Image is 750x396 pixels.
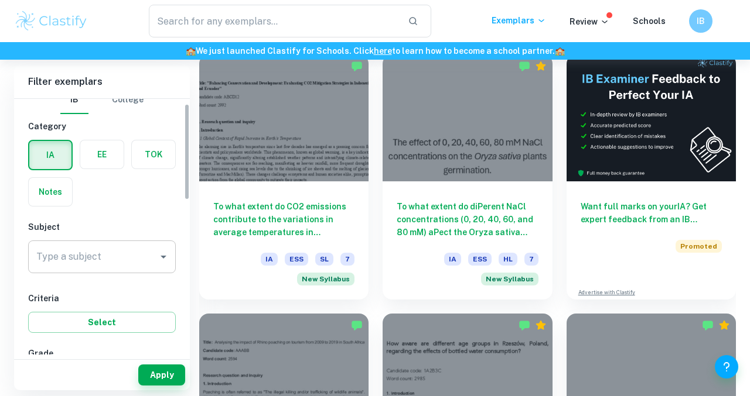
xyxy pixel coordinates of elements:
[2,44,748,57] h6: We just launched Clastify for Schools. Click to learn how to become a school partner.
[351,60,363,72] img: Marked
[199,54,369,299] a: To what extent do CO2 emissions contribute to the variations in average temperatures in [GEOGRAPH...
[633,16,666,26] a: Schools
[535,60,547,72] div: Premium
[519,319,530,331] img: Marked
[28,292,176,305] h6: Criteria
[374,46,392,56] a: here
[676,240,722,253] span: Promoted
[694,15,708,27] h6: IB
[28,221,176,233] h6: Subject
[14,66,190,98] h6: Filter exemplars
[213,200,354,239] h6: To what extent do CO2 emissions contribute to the variations in average temperatures in [GEOGRAPH...
[132,140,175,168] button: TOK
[581,200,722,226] h6: Want full marks on your IA ? Get expert feedback from an IB examiner!
[481,273,538,285] div: Starting from the May 2026 session, the ESS IA requirements have changed. We created this exempla...
[261,253,278,266] span: IA
[444,253,461,266] span: IA
[718,319,730,331] div: Premium
[29,141,71,169] button: IA
[567,54,736,181] img: Thumbnail
[519,60,530,72] img: Marked
[351,319,363,331] img: Marked
[14,9,88,33] img: Clastify logo
[397,200,538,239] h6: To what extent do diPerent NaCl concentrations (0, 20, 40, 60, and 80 mM) aPect the Oryza sativa ...
[570,15,609,28] p: Review
[80,140,124,168] button: EE
[468,253,492,266] span: ESS
[155,249,172,265] button: Open
[315,253,333,266] span: SL
[29,178,72,206] button: Notes
[578,288,635,297] a: Advertise with Clastify
[60,86,144,114] div: Filter type choice
[524,253,538,266] span: 7
[28,347,176,360] h6: Grade
[555,46,565,56] span: 🏫
[60,86,88,114] button: IB
[186,46,196,56] span: 🏫
[149,5,398,37] input: Search for any exemplars...
[28,312,176,333] button: Select
[285,253,308,266] span: ESS
[297,273,354,285] div: Starting from the May 2026 session, the ESS IA requirements have changed. We created this exempla...
[702,319,714,331] img: Marked
[340,253,354,266] span: 7
[492,14,546,27] p: Exemplars
[481,273,538,285] span: New Syllabus
[28,120,176,133] h6: Category
[535,319,547,331] div: Premium
[689,9,712,33] button: IB
[112,86,144,114] button: College
[383,54,552,299] a: To what extent do diPerent NaCl concentrations (0, 20, 40, 60, and 80 mM) aPect the Oryza sativa ...
[297,273,354,285] span: New Syllabus
[715,355,738,378] button: Help and Feedback
[138,364,185,385] button: Apply
[567,54,736,299] a: Want full marks on yourIA? Get expert feedback from an IB examiner!PromotedAdvertise with Clastify
[499,253,517,266] span: HL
